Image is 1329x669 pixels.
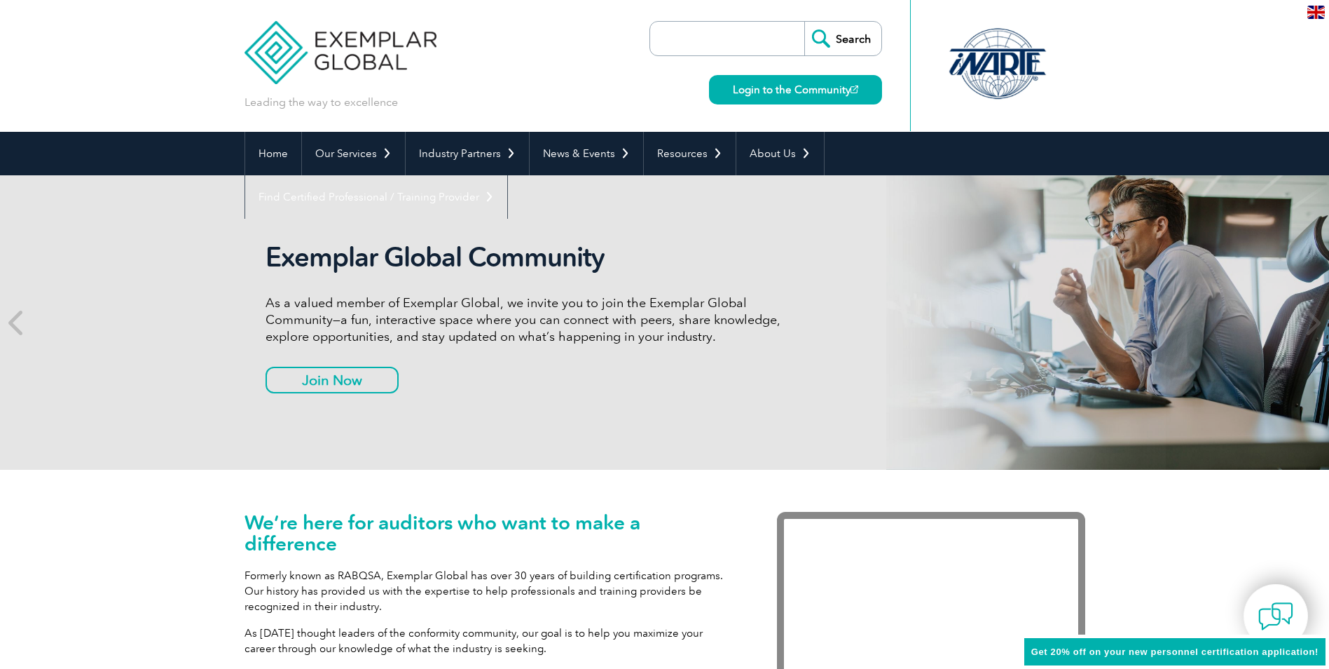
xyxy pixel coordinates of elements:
h2: Exemplar Global Community [266,241,791,273]
img: en [1307,6,1325,19]
a: Join Now [266,367,399,393]
a: Home [245,132,301,175]
input: Search [804,22,881,55]
a: News & Events [530,132,643,175]
a: Login to the Community [709,75,882,104]
p: As [DATE] thought leaders of the conformity community, our goal is to help you maximize your care... [245,626,735,656]
a: About Us [736,132,824,175]
span: Get 20% off on your new personnel certification application! [1031,647,1318,657]
p: As a valued member of Exemplar Global, we invite you to join the Exemplar Global Community—a fun,... [266,295,791,345]
p: Formerly known as RABQSA, Exemplar Global has over 30 years of building certification programs. O... [245,568,735,614]
h1: We’re here for auditors who want to make a difference [245,512,735,554]
a: Our Services [302,132,405,175]
a: Find Certified Professional / Training Provider [245,175,507,219]
img: open_square.png [851,86,858,93]
img: contact-chat.png [1258,599,1293,634]
a: Resources [644,132,736,175]
a: Industry Partners [406,132,529,175]
p: Leading the way to excellence [245,95,398,110]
